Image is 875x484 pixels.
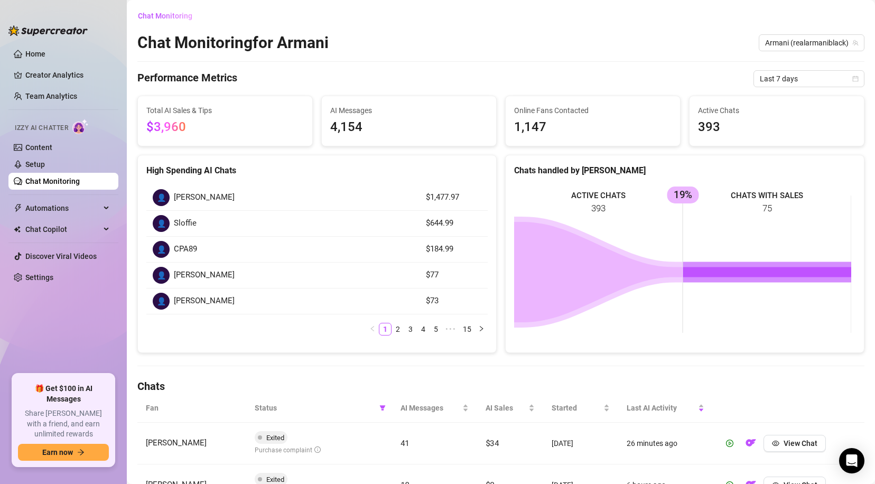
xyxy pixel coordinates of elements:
span: filter [377,400,388,416]
th: Fan [137,394,246,423]
span: AI Sales [486,402,526,414]
article: $184.99 [426,243,481,256]
li: 5 [430,323,442,336]
img: Chat Copilot [14,226,21,233]
li: Previous Page [366,323,379,336]
div: 👤 [153,293,170,310]
span: eye [772,440,779,447]
span: Active Chats [698,105,855,116]
span: thunderbolt [14,204,22,212]
span: Purchase complaint [255,446,321,454]
article: $644.99 [426,217,481,230]
span: left [369,325,376,332]
button: Chat Monitoring [137,7,201,24]
span: Chat Copilot [25,221,100,238]
th: AI Messages [392,394,477,423]
h2: Chat Monitoring for Armani [137,33,329,53]
a: Home [25,50,45,58]
button: Earn nowarrow-right [18,444,109,461]
span: Status [255,402,375,414]
span: Share [PERSON_NAME] with a friend, and earn unlimited rewards [18,408,109,440]
span: Last 7 days [760,71,858,87]
span: 🎁 Get $100 in AI Messages [18,384,109,404]
td: [DATE] [543,423,618,464]
a: 4 [417,323,429,335]
button: View Chat [764,435,826,452]
span: Last AI Activity [627,402,696,414]
th: AI Sales [477,394,543,423]
a: Content [25,143,52,152]
span: ••• [442,323,459,336]
span: CPA89 [174,243,197,256]
span: [PERSON_NAME] [174,269,235,282]
th: Started [543,394,618,423]
span: $3,960 [146,119,186,134]
a: 3 [405,323,416,335]
span: right [478,325,485,332]
span: play-circle [726,440,733,447]
button: left [366,323,379,336]
article: $1,477.97 [426,191,481,204]
span: Chat Monitoring [138,12,192,20]
div: 👤 [153,267,170,284]
article: $73 [426,295,481,308]
span: [PERSON_NAME] [146,438,207,448]
a: Settings [25,273,53,282]
span: Sloffie [174,217,197,230]
a: Team Analytics [25,92,77,100]
div: 👤 [153,215,170,232]
h4: Chats [137,379,864,394]
span: info-circle [314,446,321,453]
a: 5 [430,323,442,335]
span: View Chat [784,439,817,448]
span: Exited [266,434,284,442]
div: Open Intercom Messenger [839,448,864,473]
li: 4 [417,323,430,336]
span: AI Messages [401,402,460,414]
span: 393 [698,117,855,137]
div: 👤 [153,241,170,258]
a: 15 [460,323,474,335]
a: Creator Analytics [25,67,110,83]
span: Exited [266,476,284,483]
li: Next Page [475,323,488,336]
span: [PERSON_NAME] [174,295,235,308]
span: Online Fans Contacted [514,105,672,116]
div: High Spending AI Chats [146,164,488,177]
span: 4,154 [330,117,488,137]
span: 1,147 [514,117,672,137]
div: Chats handled by [PERSON_NAME] [514,164,855,177]
span: Armani (realarmaniblack) [765,35,858,51]
a: Setup [25,160,45,169]
span: Total AI Sales & Tips [146,105,304,116]
span: arrow-right [77,449,85,456]
div: 👤 [153,189,170,206]
button: right [475,323,488,336]
td: 26 minutes ago [618,423,713,464]
article: $77 [426,269,481,282]
a: Chat Monitoring [25,177,80,185]
span: Earn now [42,448,73,457]
th: Last AI Activity [618,394,713,423]
span: calendar [852,76,859,82]
span: filter [379,405,386,411]
span: $34 [486,438,499,448]
span: Started [552,402,601,414]
li: 15 [459,323,475,336]
li: Next 5 Pages [442,323,459,336]
img: OF [746,438,756,448]
a: OF [742,441,759,450]
a: 2 [392,323,404,335]
a: Discover Viral Videos [25,252,97,260]
li: 3 [404,323,417,336]
a: 1 [379,323,391,335]
li: 2 [392,323,404,336]
span: Izzy AI Chatter [15,123,68,133]
h4: Performance Metrics [137,70,237,87]
span: team [852,40,859,46]
span: Automations [25,200,100,217]
img: AI Chatter [72,119,89,134]
li: 1 [379,323,392,336]
img: logo-BBDzfeDw.svg [8,25,88,36]
span: 41 [401,438,409,448]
